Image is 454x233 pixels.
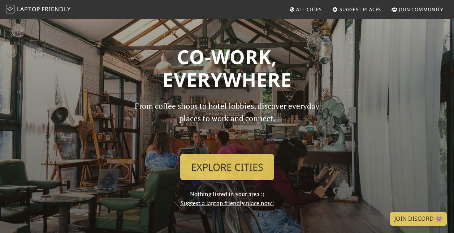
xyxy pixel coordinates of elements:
span: Friendly [42,5,70,13]
a: LaptopFriendly LaptopFriendly [6,3,71,16]
span: All Cities [296,6,322,13]
span: Join Community [399,6,443,13]
h1: Co-work, Everywhere [26,45,429,91]
p: From coffee shops to hotel lobbies, discover everyday places to work and connect. [129,100,326,148]
span: Laptop [17,5,40,13]
div: Nothing listed in your area :( [124,100,330,208]
a: Join Community [389,3,446,16]
a: Suggest a laptop friendly place now! [181,199,274,207]
a: Join Discord 👾 [390,212,447,226]
a: Suggest Places [329,3,384,16]
a: Explore Cities [180,154,274,181]
span: Suggest Places [340,6,381,13]
img: LaptopFriendly [6,5,14,13]
a: All Cities [286,3,325,16]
